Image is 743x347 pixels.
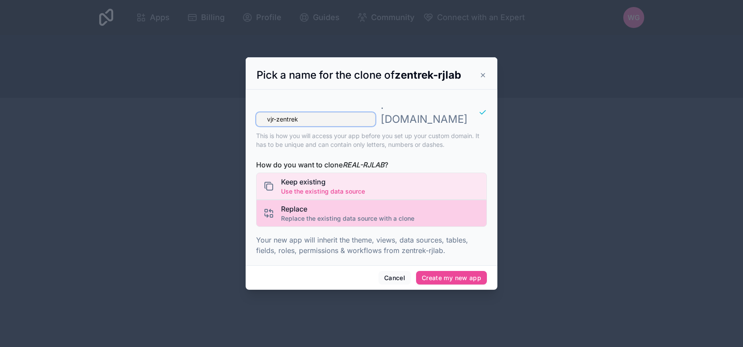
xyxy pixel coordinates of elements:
[256,112,375,126] input: app
[395,69,461,81] strong: zentrek-rjlab
[281,187,365,196] span: Use the existing data source
[256,235,487,256] p: Your new app will inherit the theme, views, data sources, tables, fields, roles, permissions & wo...
[281,214,414,223] span: Replace the existing data source with a clone
[378,271,411,285] button: Cancel
[257,69,461,81] span: Pick a name for the clone of
[281,177,365,187] span: Keep existing
[256,160,487,170] span: How do you want to clone ?
[416,271,487,285] button: Create my new app
[256,132,487,149] p: This is how you will access your app before you set up your custom domain. It has to be unique an...
[281,204,414,214] span: Replace
[343,160,385,169] i: REAL-RJLAB
[381,98,468,126] p: . [DOMAIN_NAME]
